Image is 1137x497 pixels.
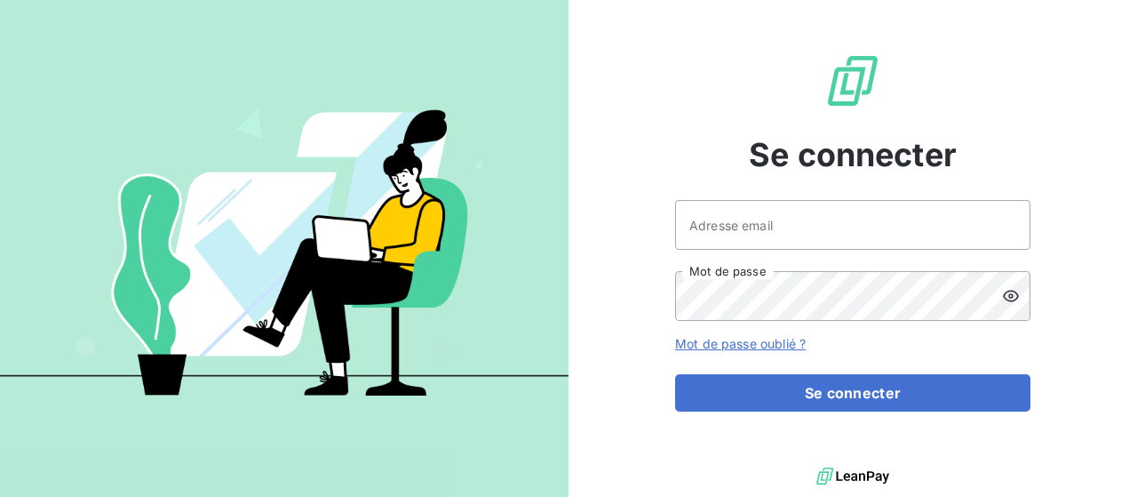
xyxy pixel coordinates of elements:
img: logo [816,463,889,490]
button: Se connecter [675,374,1030,412]
input: placeholder [675,200,1030,250]
img: Logo LeanPay [824,52,881,109]
a: Mot de passe oublié ? [675,336,806,351]
span: Se connecter [749,131,957,179]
